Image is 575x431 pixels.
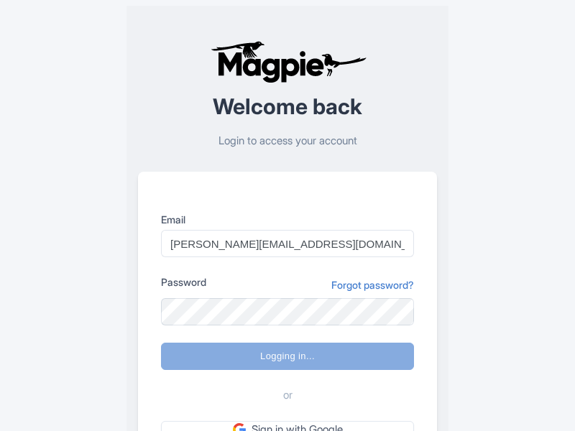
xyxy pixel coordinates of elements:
h2: Welcome back [138,95,437,119]
p: Login to access your account [138,133,437,149]
a: Forgot password? [331,277,414,292]
img: logo-ab69f6fb50320c5b225c76a69d11143b.png [207,40,369,83]
label: Email [161,212,414,227]
input: Logging in... [161,343,414,370]
span: or [283,387,293,404]
label: Password [161,274,206,289]
input: you@example.com [161,230,414,257]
